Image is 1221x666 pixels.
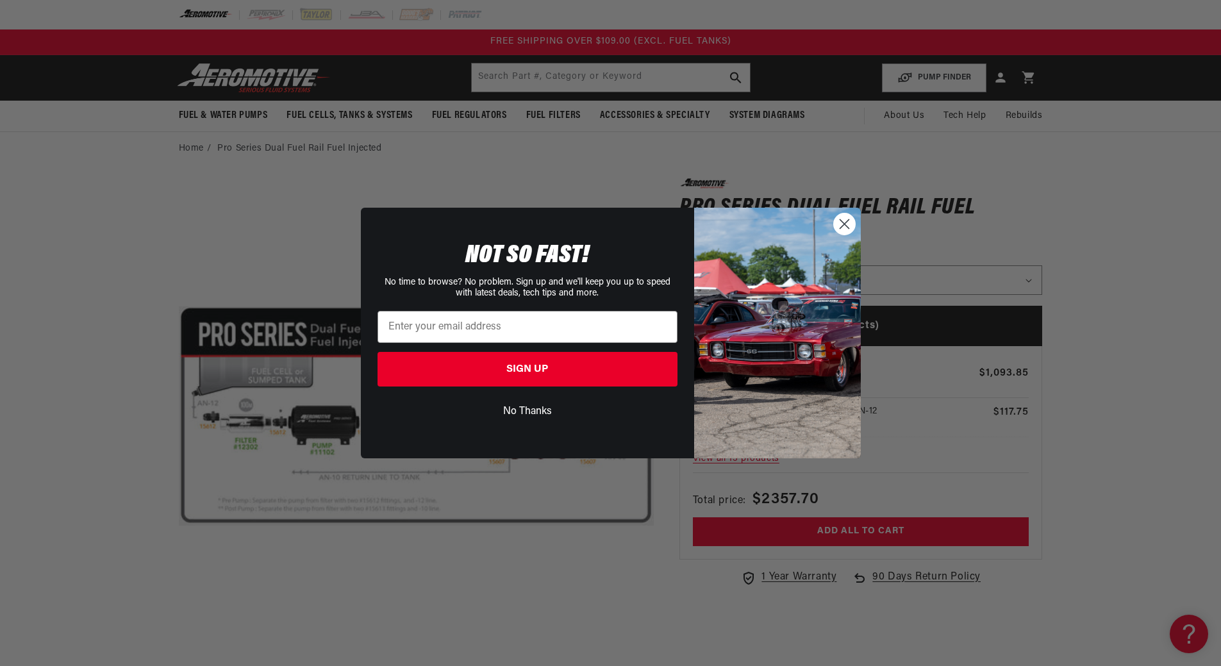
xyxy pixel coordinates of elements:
img: 85cdd541-2605-488b-b08c-a5ee7b438a35.jpeg [694,208,861,458]
button: SIGN UP [378,352,677,387]
input: Enter your email address [378,311,677,343]
span: No time to browse? No problem. Sign up and we'll keep you up to speed with latest deals, tech tip... [385,278,670,298]
button: No Thanks [378,399,677,424]
span: NOT SO FAST! [465,243,589,269]
button: Close dialog [833,213,856,235]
